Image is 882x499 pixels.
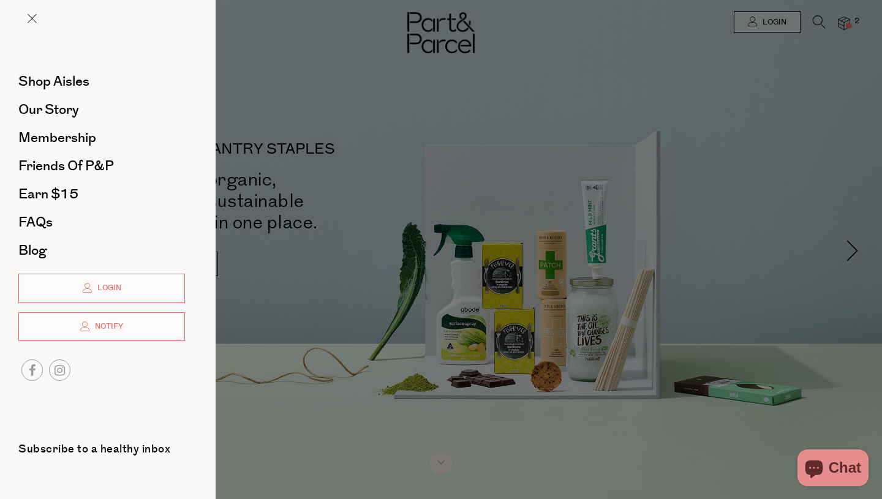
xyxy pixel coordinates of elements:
a: Earn $15 [18,187,185,201]
a: Login [18,274,185,303]
span: Login [94,283,121,293]
a: Membership [18,131,185,144]
a: Friends of P&P [18,159,185,173]
span: Membership [18,128,96,148]
span: Notify [92,321,123,332]
inbox-online-store-chat: Shopify online store chat [794,449,872,489]
a: FAQs [18,216,185,229]
span: Friends of P&P [18,156,114,176]
span: Our Story [18,100,79,119]
a: Shop Aisles [18,75,185,88]
span: Blog [18,241,47,260]
span: Earn $15 [18,184,78,204]
a: Blog [18,244,185,257]
span: Shop Aisles [18,72,89,91]
a: Notify [18,312,185,342]
span: FAQs [18,212,53,232]
a: Our Story [18,103,185,116]
label: Subscribe to a healthy inbox [18,444,170,459]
